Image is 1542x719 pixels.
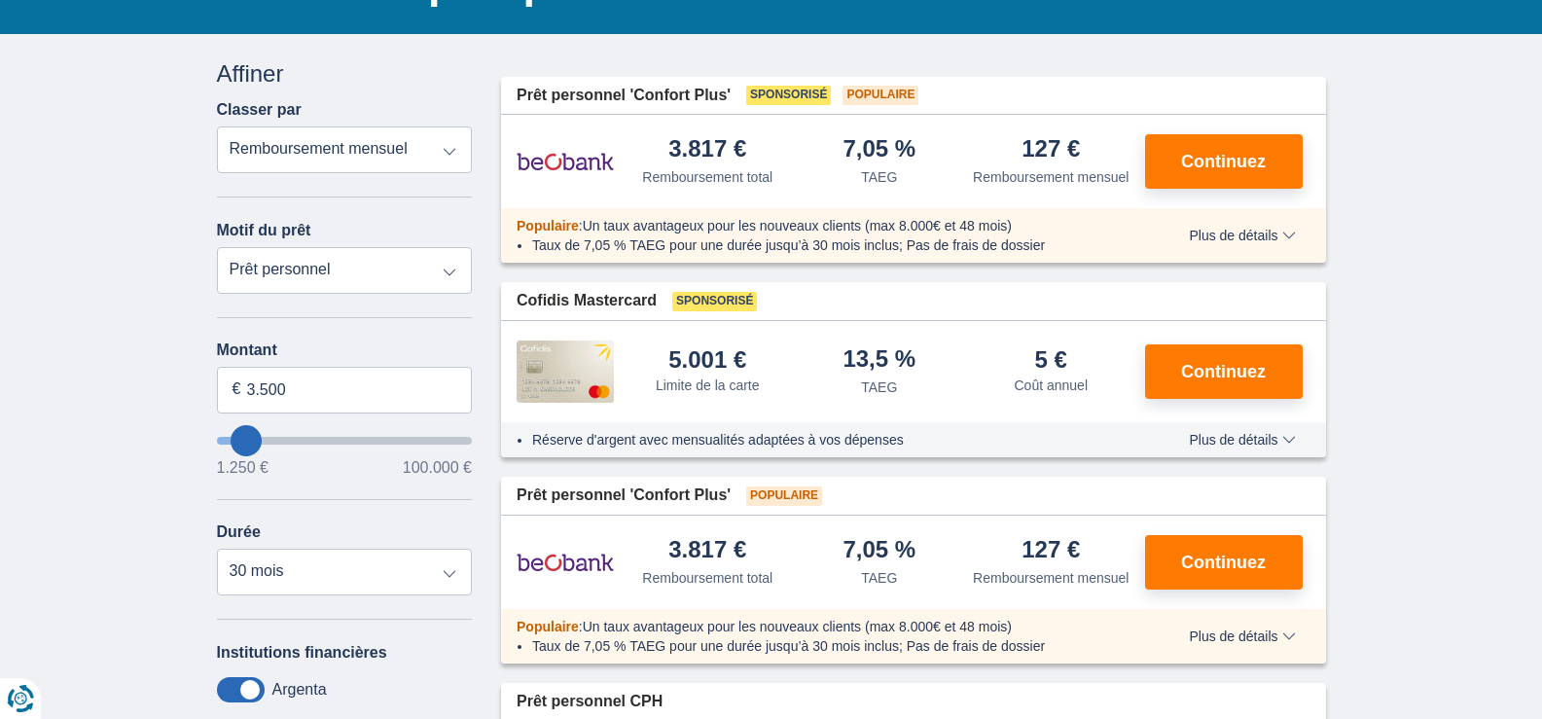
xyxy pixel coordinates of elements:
[973,167,1129,187] div: Remboursement mensuel
[217,57,473,90] div: Affiner
[233,378,241,401] span: €
[583,619,1012,634] span: Un taux avantageux pour les nouveaux clients (max 8.000€ et 48 mois)
[1181,363,1266,380] span: Continuez
[517,218,579,234] span: Populaire
[1181,153,1266,170] span: Continuez
[668,538,746,564] div: 3.817 €
[1145,134,1303,189] button: Continuez
[656,376,760,395] div: Limite de la carte
[517,137,614,186] img: pret personnel Beobank
[843,347,915,374] div: 13,5 %
[1181,554,1266,571] span: Continuez
[217,437,473,445] input: wantToBorrow
[517,619,579,634] span: Populaire
[217,101,302,119] label: Classer par
[1145,535,1303,590] button: Continuez
[217,342,473,359] label: Montant
[1174,228,1309,243] button: Plus de détails
[217,644,387,662] label: Institutions financières
[1189,629,1295,643] span: Plus de détails
[583,218,1012,234] span: Un taux avantageux pour les nouveaux clients (max 8.000€ et 48 mois)
[217,460,269,476] span: 1.250 €
[861,377,897,397] div: TAEG
[517,538,614,587] img: pret personnel Beobank
[861,568,897,588] div: TAEG
[517,85,731,107] span: Prêt personnel 'Confort Plus'
[532,636,1132,656] li: Taux de 7,05 % TAEG pour une durée jusqu’à 30 mois inclus; Pas de frais de dossier
[272,681,327,699] label: Argenta
[517,290,657,312] span: Cofidis Mastercard
[532,235,1132,255] li: Taux de 7,05 % TAEG pour une durée jusqu’à 30 mois inclus; Pas de frais de dossier
[843,538,915,564] div: 7,05 %
[501,617,1148,636] div: :
[1174,629,1309,644] button: Plus de détails
[1035,348,1067,372] div: 5 €
[746,486,822,506] span: Populaire
[517,485,731,507] span: Prêt personnel 'Confort Plus'
[642,568,772,588] div: Remboursement total
[861,167,897,187] div: TAEG
[1189,229,1295,242] span: Plus de détails
[1174,432,1309,448] button: Plus de détails
[843,137,915,163] div: 7,05 %
[517,341,614,403] img: pret personnel Cofidis CC
[843,86,918,105] span: Populaire
[746,86,831,105] span: Sponsorisé
[668,348,746,372] div: 5.001 €
[1014,376,1088,395] div: Coût annuel
[1145,344,1303,399] button: Continuez
[517,691,663,713] span: Prêt personnel CPH
[217,222,311,239] label: Motif du prêt
[973,568,1129,588] div: Remboursement mensuel
[1022,538,1080,564] div: 127 €
[672,292,757,311] span: Sponsorisé
[532,430,1132,449] li: Réserve d'argent avec mensualités adaptées à vos dépenses
[642,167,772,187] div: Remboursement total
[1022,137,1080,163] div: 127 €
[403,460,472,476] span: 100.000 €
[501,216,1148,235] div: :
[668,137,746,163] div: 3.817 €
[217,523,261,541] label: Durée
[1189,433,1295,447] span: Plus de détails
